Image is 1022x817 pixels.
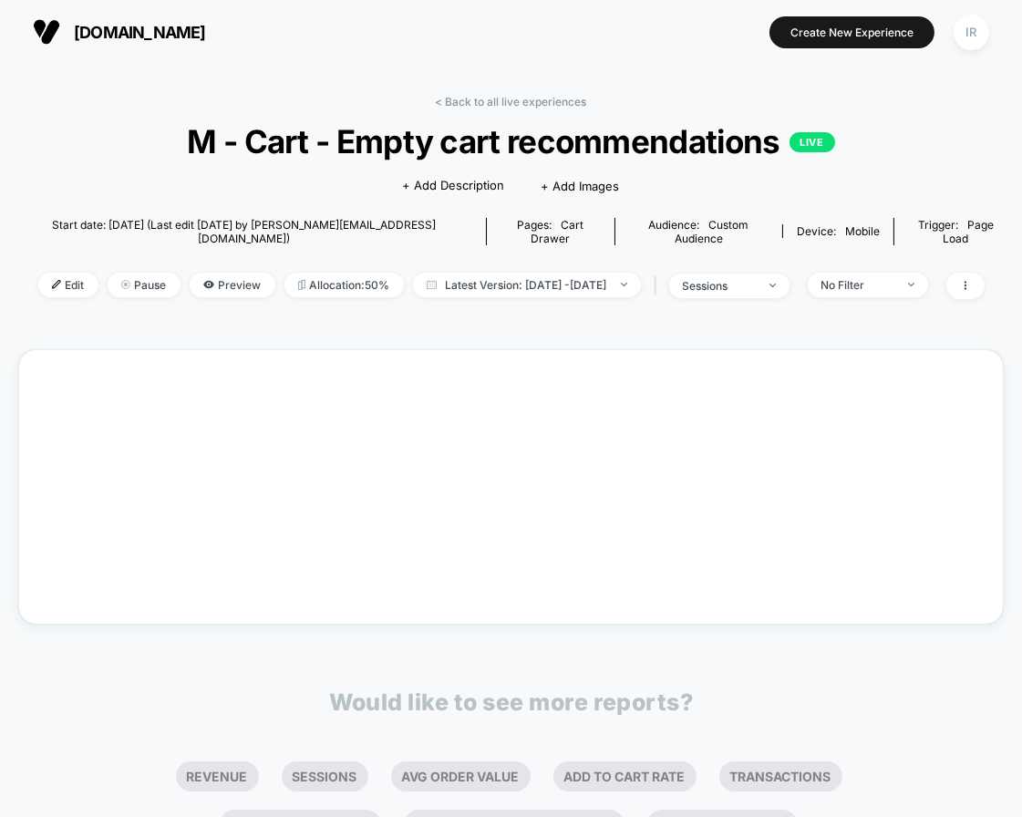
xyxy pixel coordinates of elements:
a: < Back to all live experiences [436,95,587,109]
button: Create New Experience [769,16,934,48]
img: end [769,284,776,287]
li: Transactions [719,761,842,791]
li: Revenue [176,761,259,791]
span: Preview [190,273,275,297]
span: + Add Description [403,177,505,195]
img: edit [52,280,61,289]
span: [DOMAIN_NAME] [74,23,206,42]
li: Sessions [282,761,368,791]
img: rebalance [298,280,305,290]
button: [DOMAIN_NAME] [27,17,212,47]
p: LIVE [790,132,835,152]
span: Edit [38,273,98,297]
p: Would like to see more reports? [329,688,694,716]
span: Device: [782,224,893,238]
li: Avg Order Value [391,761,531,791]
img: Visually logo [33,18,60,46]
li: Add To Cart Rate [553,761,697,791]
img: end [121,280,130,289]
span: Latest Version: [DATE] - [DATE] [413,273,641,297]
span: Custom Audience [675,218,749,245]
div: Audience: [629,218,769,245]
span: Pause [108,273,181,297]
span: Allocation: 50% [284,273,404,297]
span: + Add Images [542,179,620,193]
button: IR [948,14,995,51]
span: mobile [845,224,880,238]
img: calendar [427,280,437,289]
span: cart drawer [531,218,583,245]
img: end [908,283,914,286]
div: No Filter [821,278,894,292]
span: Start date: [DATE] (Last edit [DATE] by [PERSON_NAME][EMAIL_ADDRESS][DOMAIN_NAME]) [18,218,470,245]
div: Pages: [501,218,601,245]
div: IR [954,15,989,50]
span: | [650,273,669,299]
div: Trigger: [908,218,1004,245]
span: M - Cart - Empty cart recommendations [67,122,955,160]
img: end [621,283,627,286]
span: Page Load [943,218,994,245]
div: sessions [683,279,756,293]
